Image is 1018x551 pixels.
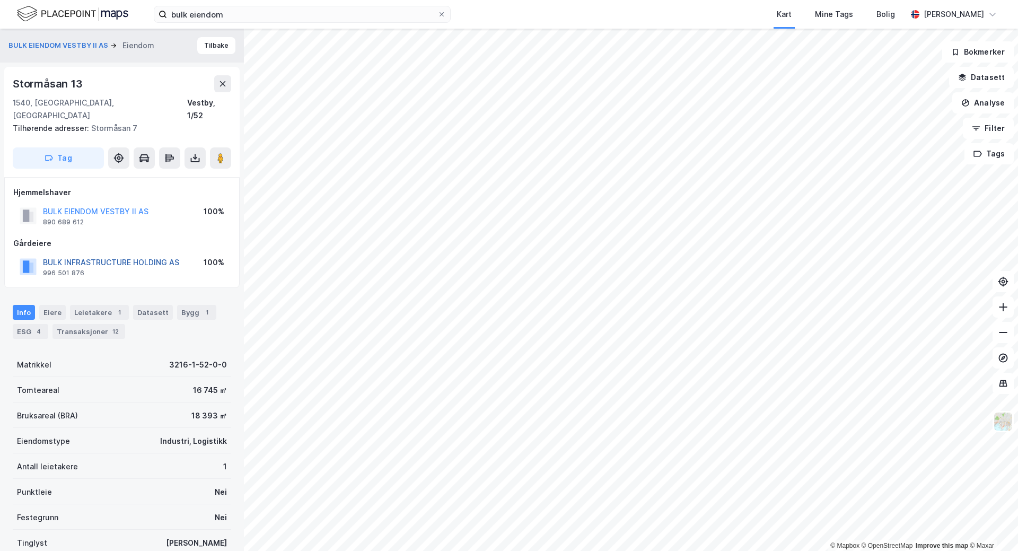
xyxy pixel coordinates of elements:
[862,542,913,549] a: OpenStreetMap
[963,118,1014,139] button: Filter
[70,305,129,320] div: Leietakere
[43,218,84,226] div: 890 689 612
[33,326,44,337] div: 4
[916,542,968,549] a: Improve this map
[122,39,154,52] div: Eiendom
[133,305,173,320] div: Datasett
[43,269,84,277] div: 996 501 876
[924,8,984,21] div: [PERSON_NAME]
[204,256,224,269] div: 100%
[204,205,224,218] div: 100%
[197,37,235,54] button: Tilbake
[13,97,187,122] div: 1540, [GEOGRAPHIC_DATA], [GEOGRAPHIC_DATA]
[39,305,66,320] div: Eiere
[13,305,35,320] div: Info
[191,409,227,422] div: 18 393 ㎡
[965,500,1018,551] iframe: Chat Widget
[17,511,58,524] div: Festegrunn
[876,8,895,21] div: Bolig
[815,8,853,21] div: Mine Tags
[166,537,227,549] div: [PERSON_NAME]
[201,307,212,318] div: 1
[13,237,231,250] div: Gårdeiere
[13,324,48,339] div: ESG
[193,384,227,397] div: 16 745 ㎡
[13,186,231,199] div: Hjemmelshaver
[830,542,859,549] a: Mapbox
[215,511,227,524] div: Nei
[13,147,104,169] button: Tag
[187,97,231,122] div: Vestby, 1/52
[110,326,121,337] div: 12
[17,358,51,371] div: Matrikkel
[964,143,1014,164] button: Tags
[17,486,52,498] div: Punktleie
[17,5,128,23] img: logo.f888ab2527a4732fd821a326f86c7f29.svg
[777,8,792,21] div: Kart
[8,40,110,51] button: BULK EIENDOM VESTBY II AS
[952,92,1014,113] button: Analyse
[13,124,91,133] span: Tilhørende adresser:
[160,435,227,448] div: Industri, Logistikk
[949,67,1014,88] button: Datasett
[13,122,223,135] div: Stormåsan 7
[17,384,59,397] div: Tomteareal
[17,409,78,422] div: Bruksareal (BRA)
[177,305,216,320] div: Bygg
[223,460,227,473] div: 1
[52,324,125,339] div: Transaksjoner
[17,435,70,448] div: Eiendomstype
[169,358,227,371] div: 3216-1-52-0-0
[215,486,227,498] div: Nei
[942,41,1014,63] button: Bokmerker
[167,6,437,22] input: Søk på adresse, matrikkel, gårdeiere, leietakere eller personer
[993,412,1013,432] img: Z
[17,537,47,549] div: Tinglyst
[114,307,125,318] div: 1
[13,75,85,92] div: Stormåsan 13
[17,460,78,473] div: Antall leietakere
